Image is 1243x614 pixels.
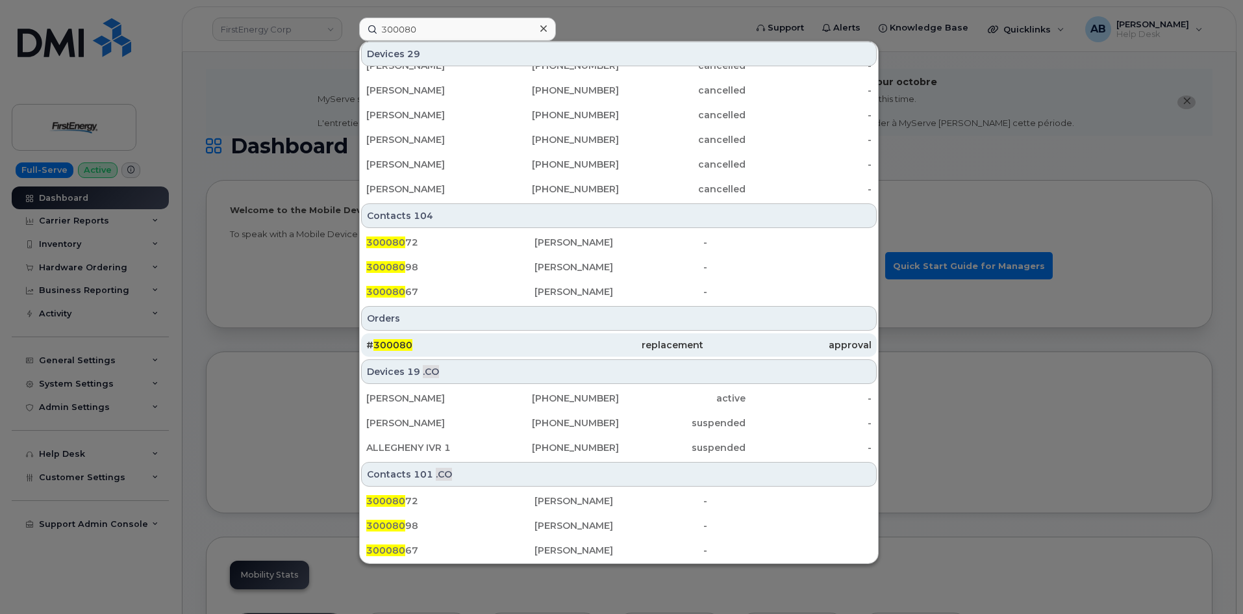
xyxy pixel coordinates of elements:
[366,286,405,298] span: 300080
[361,255,877,279] a: 30008098[PERSON_NAME]-
[361,231,877,254] a: 30008072[PERSON_NAME]-
[493,109,620,122] div: [PHONE_NUMBER]
[366,84,493,97] div: [PERSON_NAME]
[366,392,493,405] div: [PERSON_NAME]
[493,392,620,405] div: [PHONE_NUMBER]
[703,519,872,532] div: -
[366,544,534,557] div: 67
[361,177,877,201] a: [PERSON_NAME][PHONE_NUMBER]cancelled-
[361,359,877,384] div: Devices
[493,158,620,171] div: [PHONE_NUMBER]
[361,103,877,127] a: [PERSON_NAME][PHONE_NUMBER]cancelled-
[1186,557,1233,604] iframe: Messenger Launcher
[373,339,412,351] span: 300080
[746,133,872,146] div: -
[534,285,703,298] div: [PERSON_NAME]
[746,84,872,97] div: -
[366,109,493,122] div: [PERSON_NAME]
[361,514,877,537] a: 30008098[PERSON_NAME]-
[703,544,872,557] div: -
[493,133,620,146] div: [PHONE_NUMBER]
[366,544,405,556] span: 300080
[366,520,405,531] span: 300080
[534,544,703,557] div: [PERSON_NAME]
[746,183,872,196] div: -
[414,468,433,481] span: 101
[366,495,405,507] span: 300080
[619,133,746,146] div: cancelled
[407,365,420,378] span: 19
[361,203,877,228] div: Contacts
[366,261,405,273] span: 300080
[366,441,493,454] div: ALLEGHENY IVR 1
[619,441,746,454] div: suspended
[534,339,703,352] div: replacement
[366,285,534,298] div: 67
[361,153,877,176] a: [PERSON_NAME][PHONE_NUMBER]cancelled-
[619,84,746,97] div: cancelled
[534,236,703,249] div: [PERSON_NAME]
[619,392,746,405] div: active
[703,285,872,298] div: -
[746,392,872,405] div: -
[746,109,872,122] div: -
[361,42,877,66] div: Devices
[361,306,877,331] div: Orders
[414,209,433,222] span: 104
[361,387,877,410] a: [PERSON_NAME][PHONE_NUMBER]active-
[746,441,872,454] div: -
[746,158,872,171] div: -
[534,494,703,507] div: [PERSON_NAME]
[366,339,534,352] div: #
[366,133,493,146] div: [PERSON_NAME]
[361,489,877,513] a: 30008072[PERSON_NAME]-
[361,411,877,435] a: [PERSON_NAME][PHONE_NUMBER]suspended-
[703,236,872,249] div: -
[361,128,877,151] a: [PERSON_NAME][PHONE_NUMBER]cancelled-
[361,333,877,357] a: #300080replacementapproval
[366,158,493,171] div: [PERSON_NAME]
[619,183,746,196] div: cancelled
[619,416,746,429] div: suspended
[534,261,703,274] div: [PERSON_NAME]
[366,416,493,429] div: [PERSON_NAME]
[366,237,405,248] span: 300080
[703,494,872,507] div: -
[366,494,534,507] div: 72
[361,462,877,487] div: Contacts
[493,183,620,196] div: [PHONE_NUMBER]
[703,339,872,352] div: approval
[619,158,746,171] div: cancelled
[361,539,877,562] a: 30008067[PERSON_NAME]-
[746,416,872,429] div: -
[407,47,420,60] span: 29
[361,54,877,77] a: [PERSON_NAME][PHONE_NUMBER]cancelled-
[366,183,493,196] div: [PERSON_NAME]
[361,79,877,102] a: [PERSON_NAME][PHONE_NUMBER]cancelled-
[366,261,534,274] div: 98
[493,84,620,97] div: [PHONE_NUMBER]
[534,519,703,532] div: [PERSON_NAME]
[361,280,877,303] a: 30008067[PERSON_NAME]-
[361,436,877,459] a: ALLEGHENY IVR 1[PHONE_NUMBER]suspended-
[436,468,452,481] span: .CO
[619,109,746,122] div: cancelled
[366,519,534,532] div: 98
[366,236,534,249] div: 72
[493,416,620,429] div: [PHONE_NUMBER]
[703,261,872,274] div: -
[423,365,439,378] span: .CO
[493,441,620,454] div: [PHONE_NUMBER]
